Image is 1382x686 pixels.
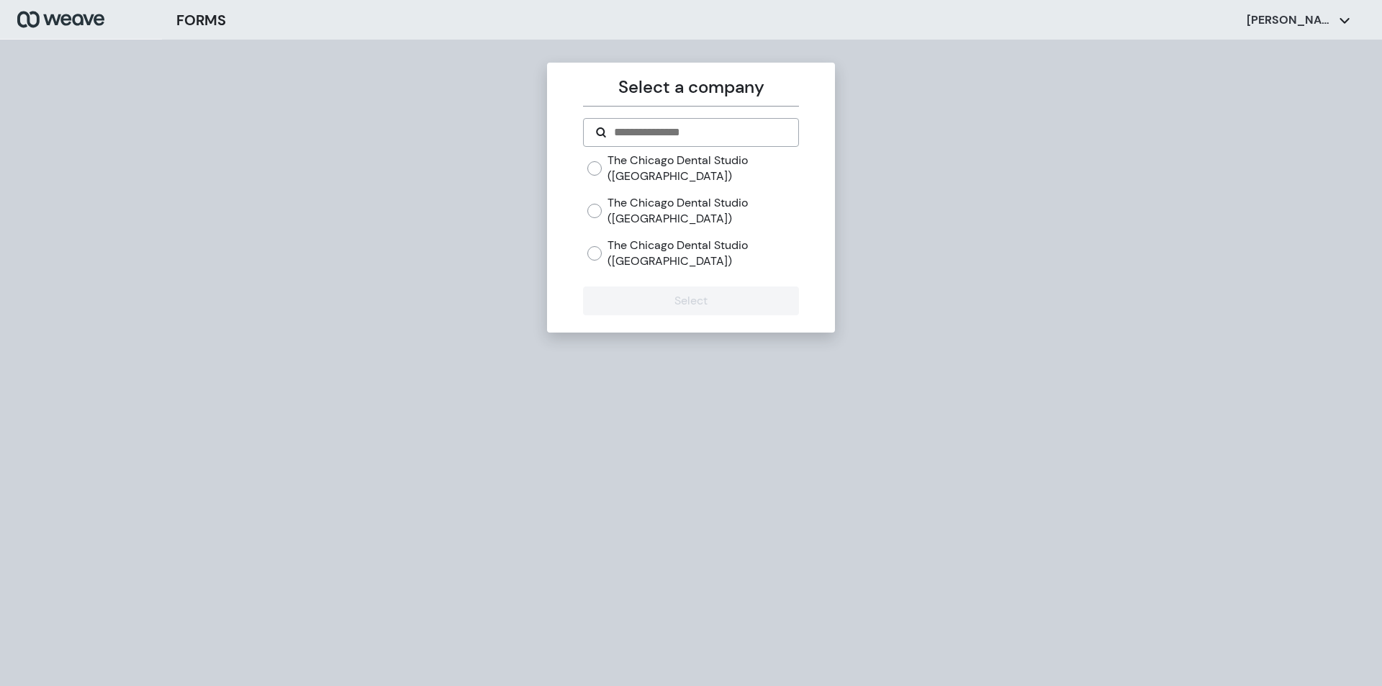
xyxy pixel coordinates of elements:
[176,9,226,31] h3: FORMS
[608,238,798,268] label: The Chicago Dental Studio ([GEOGRAPHIC_DATA])
[608,153,798,184] label: The Chicago Dental Studio ([GEOGRAPHIC_DATA])
[1247,12,1333,28] p: [PERSON_NAME]
[583,74,798,100] p: Select a company
[613,124,786,141] input: Search
[608,195,798,226] label: The Chicago Dental Studio ([GEOGRAPHIC_DATA])
[583,286,798,315] button: Select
